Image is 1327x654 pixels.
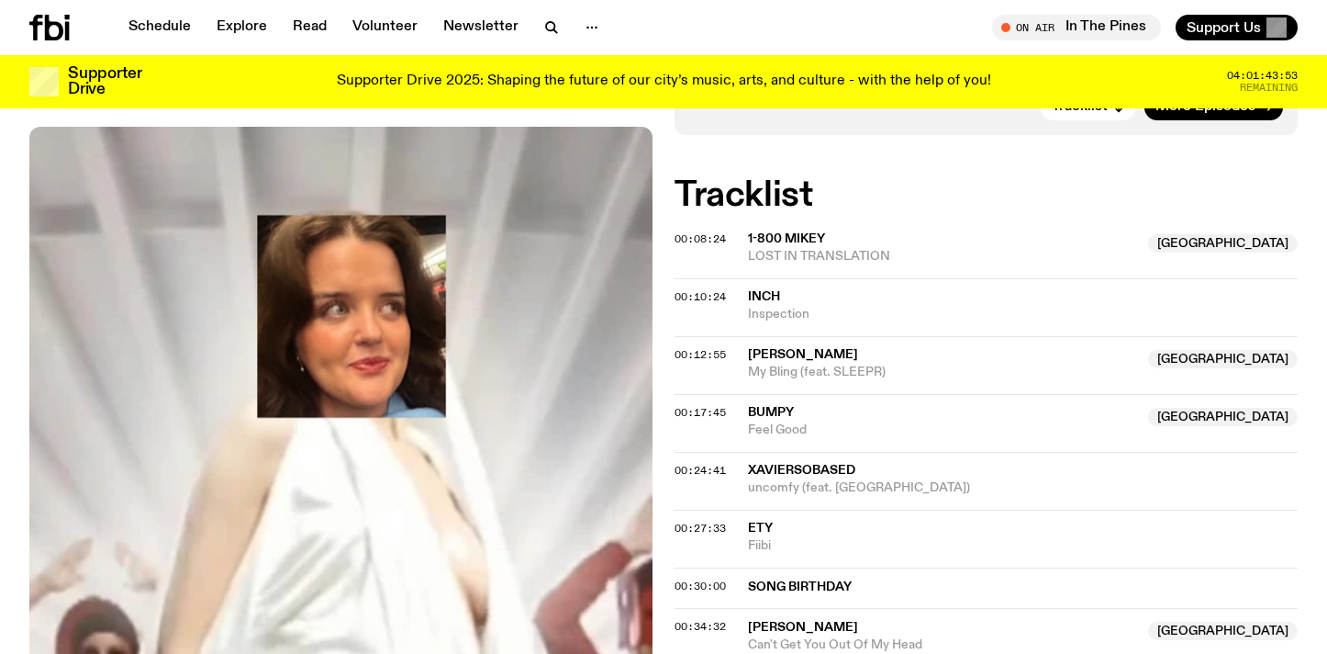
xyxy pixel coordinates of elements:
[675,179,1298,212] h2: Tracklist
[1148,234,1298,253] span: [GEOGRAPHIC_DATA]
[675,581,726,592] button: 00:30:00
[675,347,726,362] span: 00:12:55
[675,579,726,593] span: 00:30:00
[675,463,726,478] span: 00:24:41
[675,292,726,302] button: 00:10:24
[675,622,726,632] button: 00:34:32
[1227,71,1298,81] span: 04:01:43:53
[748,537,1298,555] span: Fiibi
[282,15,338,40] a: Read
[675,619,726,634] span: 00:34:32
[1148,622,1298,640] span: [GEOGRAPHIC_DATA]
[675,234,726,244] button: 00:08:24
[675,466,726,476] button: 00:24:41
[675,521,726,536] span: 00:27:33
[748,406,794,419] span: Bumpy
[748,290,780,303] span: Inch
[748,479,1298,497] span: uncomfy (feat. [GEOGRAPHIC_DATA])
[1240,83,1298,93] span: Remaining
[432,15,530,40] a: Newsletter
[748,522,773,535] span: Ety
[337,73,991,90] p: Supporter Drive 2025: Shaping the future of our city’s music, arts, and culture - with the help o...
[1148,408,1298,426] span: [GEOGRAPHIC_DATA]
[992,15,1161,40] button: On AirIn The Pines
[1176,15,1298,40] button: Support Us
[117,15,202,40] a: Schedule
[1187,19,1261,36] span: Support Us
[748,248,1137,265] span: LOST IN TRANSLATION
[748,422,1137,439] span: Feel Good
[675,350,726,360] button: 00:12:55
[748,637,1137,654] span: Can't Get You Out Of My Head
[675,408,726,418] button: 00:17:45
[748,621,858,634] span: [PERSON_NAME]
[675,231,726,246] span: 00:08:24
[748,464,855,477] span: xaviersobased
[68,66,141,97] h3: Supporter Drive
[206,15,278,40] a: Explore
[341,15,429,40] a: Volunteer
[675,289,726,304] span: 00:10:24
[748,232,825,245] span: 1-800 Mikey
[748,348,858,361] span: [PERSON_NAME]
[748,364,1137,381] span: My Bling (feat. SLEEPR)
[675,524,726,534] button: 00:27:33
[748,306,1298,323] span: Inspection
[675,405,726,420] span: 00:17:45
[1148,350,1298,368] span: [GEOGRAPHIC_DATA]
[748,579,1287,596] span: SONG BIRTHDAY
